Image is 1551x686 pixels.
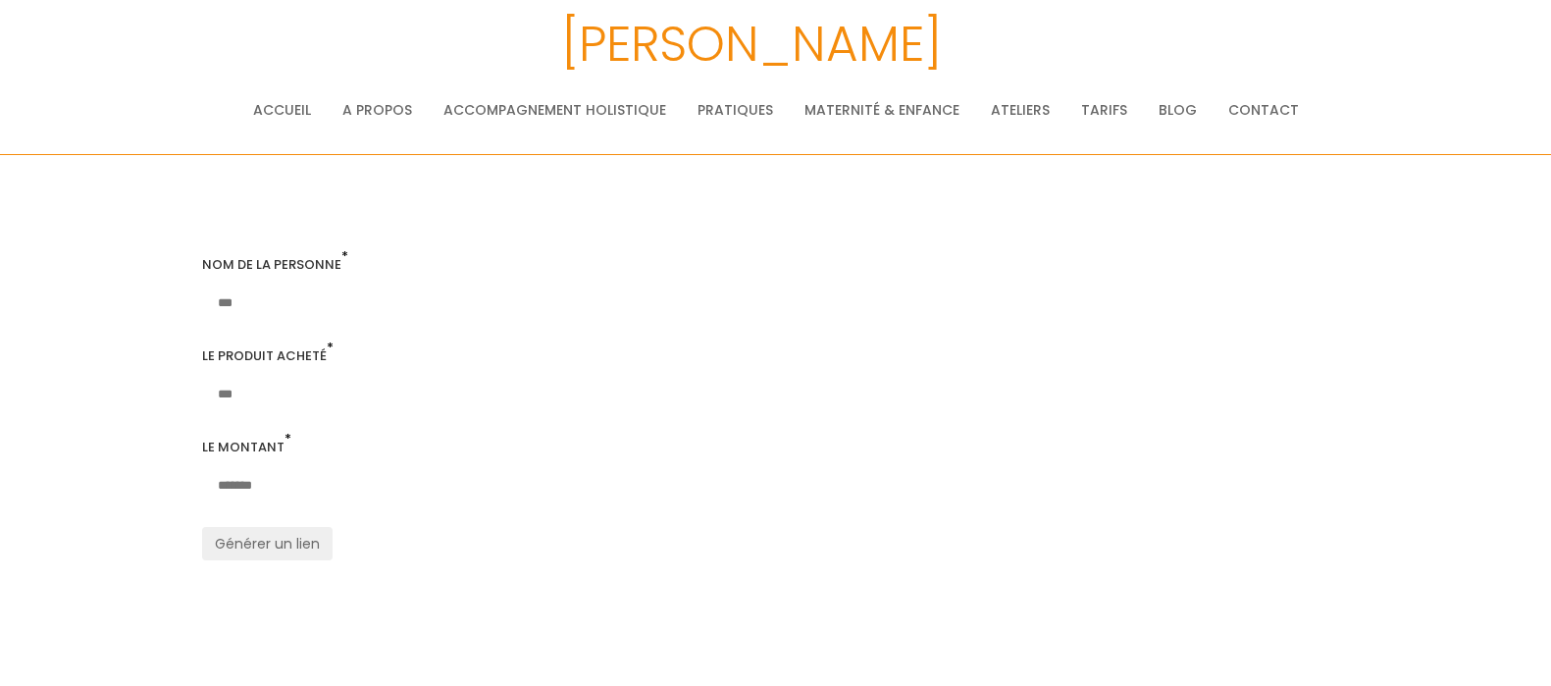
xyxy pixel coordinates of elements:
[342,90,412,130] a: A propos
[253,90,311,130] a: Accueil
[54,5,1448,83] h3: [PERSON_NAME]
[991,90,1050,130] a: Ateliers
[698,90,773,130] a: Pratiques
[804,90,959,130] a: Maternité & Enfance
[1159,90,1197,130] a: Blog
[443,90,666,130] a: Accompagnement holistique
[202,344,1350,368] div: Le produit acheté
[202,527,333,560] button: Générer un lien
[202,253,1350,277] div: Nom de la personne
[1228,90,1299,130] a: Contact
[1081,90,1127,130] a: Tarifs
[202,436,1350,459] div: Le montant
